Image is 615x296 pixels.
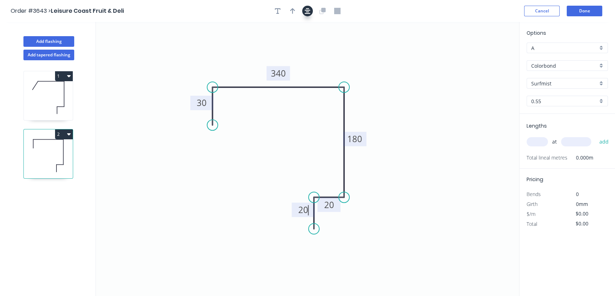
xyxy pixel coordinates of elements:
[527,201,538,207] span: Girth
[55,71,73,81] button: 1
[347,133,362,145] tspan: 180
[524,6,560,16] button: Cancel
[595,136,612,148] button: add
[531,62,598,69] input: Material
[55,129,73,139] button: 2
[527,176,543,183] span: Pricing
[576,201,588,207] span: 0mm
[527,191,541,197] span: Bends
[527,211,535,217] span: $/m
[527,29,546,37] span: Options
[531,80,598,87] input: Colour
[324,199,334,211] tspan: 20
[527,153,567,163] span: Total lineal metres
[23,36,74,47] button: Add flashing
[567,6,602,16] button: Done
[271,67,286,79] tspan: 340
[11,7,51,15] span: Order #3643 >
[197,97,207,108] tspan: 30
[298,204,308,216] tspan: 20
[567,153,593,163] span: 0.000m
[96,22,519,296] svg: 0
[552,137,557,147] span: at
[531,44,598,52] input: Price level
[527,122,547,129] span: Lengths
[576,191,579,197] span: 0
[527,220,537,227] span: Total
[51,7,124,15] span: Leisure Coast Fruit & Deli
[23,50,74,60] button: Add tapered flashing
[531,97,598,105] input: Thickness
